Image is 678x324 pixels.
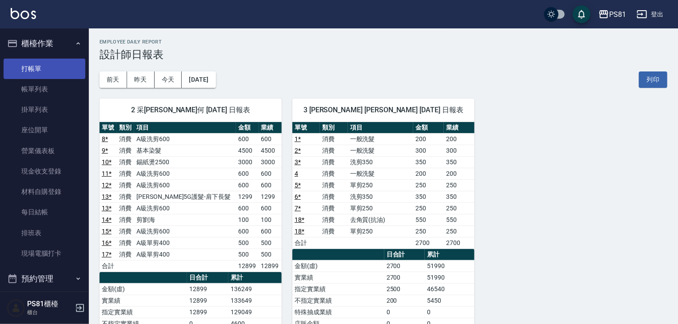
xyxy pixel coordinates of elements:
td: 消費 [320,156,347,168]
h5: PS81櫃檯 [27,300,72,308]
td: 消費 [320,168,347,179]
td: 600 [259,225,282,237]
td: 消費 [117,202,134,214]
td: 12899 [236,260,259,272]
h3: 設計師日報表 [100,48,667,61]
button: 列印 [639,71,667,88]
td: 12899 [187,283,228,295]
td: 600 [259,168,282,179]
td: [PERSON_NAME]5G護髮-肩下長髮 [134,191,236,202]
td: 特殊抽成業績 [292,306,384,318]
td: 消費 [320,214,347,225]
td: 350 [444,191,475,202]
p: 櫃台 [27,308,72,316]
td: 單剪250 [348,179,414,191]
td: 消費 [117,214,134,225]
td: 133649 [228,295,282,306]
td: 消費 [320,191,347,202]
td: A級洗剪600 [134,179,236,191]
td: 消費 [117,168,134,179]
td: A級洗剪600 [134,133,236,145]
a: 帳單列表 [4,79,85,99]
td: 4500 [236,145,259,156]
td: 100 [259,214,282,225]
button: save [573,5,590,23]
td: 600 [236,168,259,179]
td: A級單剪400 [134,249,236,260]
td: 350 [413,191,444,202]
td: 洗剪350 [348,156,414,168]
td: 0 [425,306,475,318]
td: 500 [236,249,259,260]
td: 實業績 [100,295,187,306]
td: 消費 [117,156,134,168]
th: 單號 [100,122,117,134]
a: 每日結帳 [4,202,85,222]
td: 600 [236,179,259,191]
td: 550 [444,214,475,225]
td: 3000 [259,156,282,168]
td: 金額(虛) [292,260,384,272]
td: 一般洗髮 [348,145,414,156]
td: 4500 [259,145,282,156]
td: 消費 [117,133,134,145]
td: 2700 [384,260,425,272]
span: 3 [PERSON_NAME] [PERSON_NAME] [DATE] 日報表 [303,106,464,115]
th: 日合計 [187,272,228,284]
td: 250 [413,179,444,191]
button: PS81 [595,5,630,24]
td: 消費 [117,249,134,260]
td: 200 [413,168,444,179]
button: 今天 [155,71,182,88]
td: 洗剪350 [348,191,414,202]
td: 1299 [259,191,282,202]
td: 剪劉海 [134,214,236,225]
td: 100 [236,214,259,225]
td: 200 [444,168,475,179]
td: A級洗剪600 [134,168,236,179]
button: [DATE] [182,71,215,88]
td: 消費 [117,145,134,156]
td: 指定實業績 [100,306,187,318]
td: 51990 [425,260,475,272]
td: 消費 [320,202,347,214]
h2: Employee Daily Report [100,39,667,45]
th: 業績 [259,122,282,134]
th: 類別 [320,122,347,134]
a: 排班表 [4,223,85,243]
table: a dense table [292,122,475,249]
td: 600 [236,225,259,237]
td: 消費 [320,145,347,156]
td: 500 [259,249,282,260]
th: 金額 [236,122,259,134]
td: 200 [384,295,425,306]
td: 金額(虛) [100,283,187,295]
td: 不指定實業績 [292,295,384,306]
td: 600 [236,202,259,214]
button: 登出 [633,6,667,23]
td: 單剪250 [348,225,414,237]
th: 項目 [134,122,236,134]
td: 200 [444,133,475,145]
td: 600 [236,133,259,145]
td: 合計 [292,237,320,249]
th: 類別 [117,122,134,134]
button: 報表及分析 [4,290,85,313]
td: 1299 [236,191,259,202]
a: 4 [295,170,298,177]
td: 350 [413,156,444,168]
button: 櫃檯作業 [4,32,85,55]
td: 消費 [117,191,134,202]
td: 500 [259,237,282,249]
td: 250 [444,225,475,237]
td: 一般洗髮 [348,133,414,145]
td: 129049 [228,306,282,318]
td: 消費 [320,179,347,191]
td: 136249 [228,283,282,295]
td: 去角質(抗油) [348,214,414,225]
td: 46540 [425,283,475,295]
td: 600 [259,133,282,145]
a: 營業儀表板 [4,141,85,161]
td: 消費 [320,225,347,237]
td: 2700 [413,237,444,249]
